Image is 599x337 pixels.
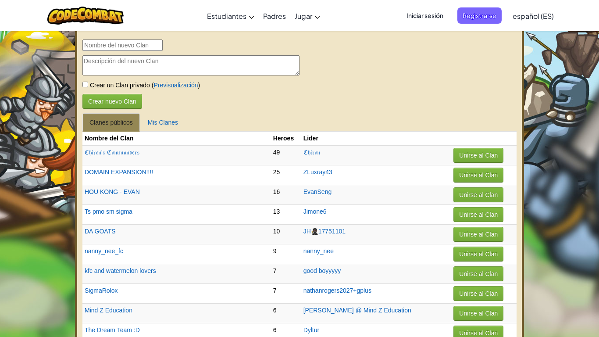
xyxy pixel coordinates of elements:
[85,208,132,215] a: Ts pmo sm sigma
[453,168,503,183] button: Unirse al Clan
[457,7,502,24] button: Registrarse
[453,247,503,262] button: Unirse al Clan
[271,205,301,225] td: 13
[85,168,153,176] a: DOMAIN EXPANSION!!!!
[303,267,341,274] a: good boyyyyy
[141,113,185,132] a: Mis Clanes
[47,7,124,25] img: CodeCombat logo
[301,132,452,145] th: Lider
[271,165,301,185] td: 25
[271,185,301,205] td: 16
[88,82,150,89] span: Crear un Clan privado
[303,287,371,294] a: nathanrogers2027+gplus
[271,284,301,304] td: 7
[85,149,139,156] a: ℭ𝔥𝔦𝔯𝔬𝔫'𝔰 ℭ𝔬𝔪𝔪𝔞𝔫𝔡𝔢𝔯𝔰
[290,4,324,28] a: Jugar
[82,39,163,51] input: Nombre del nuevo Clan
[85,247,123,255] a: nanny_nee_fc
[85,188,140,195] a: HOU KONG - EVAN
[198,82,200,89] span: )
[82,132,271,145] th: Nombre del Clan
[85,287,118,294] a: SigmaRolox
[271,132,301,145] th: Heroes
[453,148,503,163] button: Unirse al Clan
[453,187,503,202] button: Unirse al Clan
[85,326,140,333] a: The Dream Team :D
[453,207,503,222] button: Unirse al Clan
[207,11,246,21] span: Estudiantes
[150,82,154,89] span: (
[401,7,449,24] button: Iniciar sesión
[203,4,259,28] a: Estudiantes
[153,82,198,89] a: Previsualización
[303,168,332,176] a: ZLuxray43
[453,266,503,281] button: Unirse al Clan
[453,227,503,242] button: Unirse al Clan
[303,208,327,215] a: Jimone6
[303,247,334,255] a: nanny_nee
[303,149,320,156] a: ℭ𝔥𝔦𝔯𝔬𝔫
[453,306,503,321] button: Unirse al Clan
[85,228,116,235] a: DA GOATS
[85,307,132,314] a: Mind Z Education
[271,225,301,244] td: 10
[513,11,554,21] span: español (ES)
[82,94,142,109] button: Crear nuevo Clan
[271,145,301,165] td: 49
[453,286,503,301] button: Unirse al Clan
[508,4,558,28] a: español (ES)
[259,4,290,28] a: Padres
[303,228,346,235] a: JH🥷🏿17751101
[271,304,301,323] td: 6
[303,326,320,333] a: Dyltur
[85,267,156,274] a: kfc and watermelon lovers
[82,113,140,132] a: Clanes públicos
[271,244,301,264] td: 9
[303,188,332,195] a: EvanSeng
[303,307,411,314] a: [PERSON_NAME] @ Mind Z Education
[295,11,312,21] span: Jugar
[271,264,301,284] td: 7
